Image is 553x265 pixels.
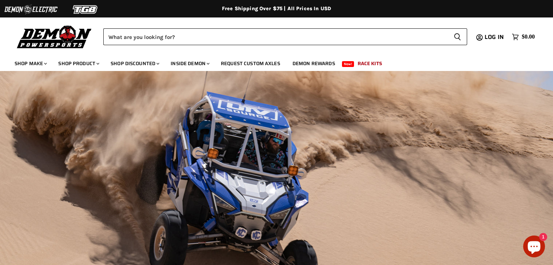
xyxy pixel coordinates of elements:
[215,56,286,71] a: Request Custom Axles
[352,56,387,71] a: Race Kits
[508,32,538,42] a: $0.00
[53,56,104,71] a: Shop Product
[9,56,51,71] a: Shop Make
[9,53,533,71] ul: Main menu
[103,28,467,45] form: Product
[522,33,535,40] span: $0.00
[448,28,467,45] button: Search
[287,56,341,71] a: Demon Rewards
[342,61,354,67] span: New!
[165,56,214,71] a: Inside Demon
[105,56,164,71] a: Shop Discounted
[521,236,547,259] inbox-online-store-chat: Shopify online store chat
[58,3,113,16] img: TGB Logo 2
[485,32,504,41] span: Log in
[4,3,58,16] img: Demon Electric Logo 2
[103,28,448,45] input: Search
[15,24,94,50] img: Demon Powersports
[481,34,508,40] a: Log in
